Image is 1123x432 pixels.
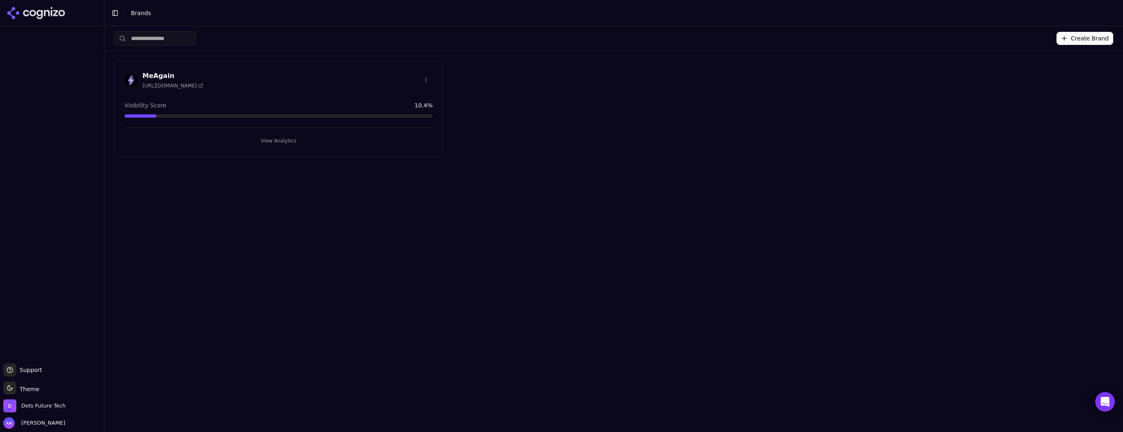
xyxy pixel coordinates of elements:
[3,417,15,429] img: Ameer Asghar
[1095,392,1115,412] div: Open Intercom Messenger
[3,417,65,429] button: Open user button
[124,73,138,87] img: MeAgain
[18,419,65,427] span: [PERSON_NAME]
[142,71,203,81] h3: MeAgain
[3,399,66,412] button: Open organization switcher
[124,134,433,147] button: View Analytics
[415,101,433,109] span: 10.4 %
[1056,32,1113,45] button: Create Brand
[142,82,203,89] span: [URL][DOMAIN_NAME]
[131,9,1100,17] nav: breadcrumb
[16,386,39,392] span: Theme
[124,101,166,109] span: Visibility Score
[21,402,66,410] span: Dots Future Tech
[3,399,16,412] img: Dots Future Tech
[16,366,42,374] span: Support
[131,10,151,16] span: Brands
